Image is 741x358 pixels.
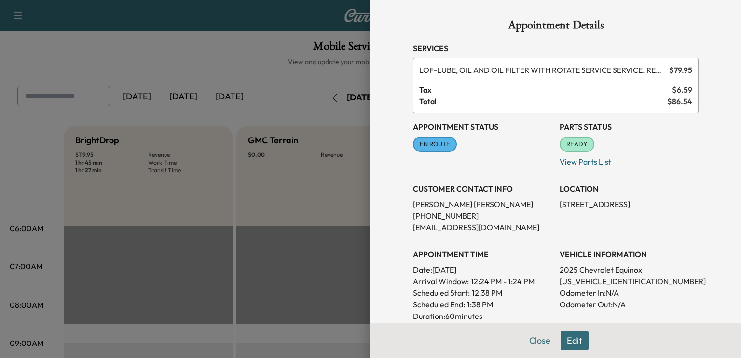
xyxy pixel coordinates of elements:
[413,287,470,299] p: Scheduled Start:
[414,139,456,149] span: EN ROUTE
[413,210,552,221] p: [PHONE_NUMBER]
[413,183,552,194] h3: CUSTOMER CONTACT INFO
[413,310,552,322] p: Duration: 60 minutes
[413,275,552,287] p: Arrival Window:
[413,221,552,233] p: [EMAIL_ADDRESS][DOMAIN_NAME]
[667,96,692,107] span: $ 86.54
[413,42,699,54] h3: Services
[523,331,557,350] button: Close
[561,139,593,149] span: READY
[471,275,535,287] span: 12:24 PM - 1:24 PM
[560,152,699,167] p: View Parts List
[669,64,692,76] span: $ 79.95
[419,64,665,76] span: LUBE, OIL AND OIL FILTER WITH ROTATE SERVICE SERVICE. RESET OIL LIFE MONITOR. HAZARDOUS WASTE FEE...
[419,96,667,107] span: Total
[413,299,465,310] p: Scheduled End:
[413,264,552,275] p: Date: [DATE]
[561,331,589,350] button: Edit
[467,299,493,310] p: 1:38 PM
[413,198,552,210] p: [PERSON_NAME] [PERSON_NAME]
[560,248,699,260] h3: VEHICLE INFORMATION
[560,287,699,299] p: Odometer In: N/A
[560,264,699,275] p: 2025 Chevrolet Equinox
[560,183,699,194] h3: LOCATION
[560,299,699,310] p: Odometer Out: N/A
[413,19,699,35] h1: Appointment Details
[413,121,552,133] h3: Appointment Status
[419,84,672,96] span: Tax
[472,287,502,299] p: 12:38 PM
[560,275,699,287] p: [US_VEHICLE_IDENTIFICATION_NUMBER]
[413,248,552,260] h3: APPOINTMENT TIME
[672,84,692,96] span: $ 6.59
[560,198,699,210] p: [STREET_ADDRESS]
[560,121,699,133] h3: Parts Status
